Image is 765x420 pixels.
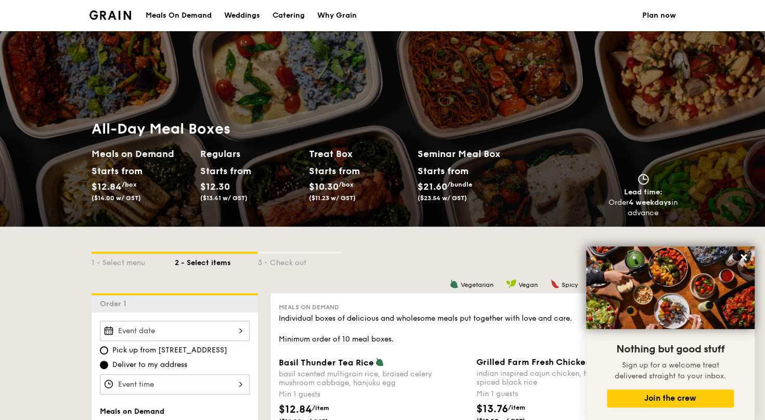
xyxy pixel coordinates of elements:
h2: Seminar Meal Box [418,147,526,161]
span: ($11.23 w/ GST) [309,194,356,202]
span: $13.76 [476,403,508,415]
a: Logotype [89,10,132,20]
span: $21.60 [418,181,447,192]
span: Pick up from [STREET_ADDRESS] [112,345,227,356]
span: Basil Thunder Tea Rice [279,358,374,367]
span: Meals on Demand [100,407,164,416]
span: ($13.41 w/ GST) [200,194,248,202]
span: $12.84 [92,181,122,192]
span: Vegetarian [461,281,494,288]
div: Min 1 guests [279,389,468,400]
input: Deliver to my address [100,361,108,369]
strong: 4 weekdays [629,198,671,207]
div: 1 - Select menu [92,254,175,268]
img: icon-vegetarian.fe4039eb.svg [375,357,384,366]
div: Order in advance [608,198,678,218]
img: Grain [89,10,132,20]
div: basil scented multigrain rice, braised celery mushroom cabbage, hanjuku egg [279,370,468,387]
h2: Meals on Demand [92,147,192,161]
button: Join the crew [607,389,734,408]
span: /item [312,404,329,412]
span: Vegan [518,281,538,288]
span: /box [339,181,354,188]
img: icon-vegetarian.fe4039eb.svg [449,279,459,288]
span: Order 1 [100,299,131,308]
span: $10.30 [309,181,339,192]
span: ($23.54 w/ GST) [418,194,467,202]
img: icon-spicy.37a8142b.svg [550,279,560,288]
span: /box [122,181,137,188]
span: Grilled Farm Fresh Chicken [476,357,591,367]
img: DSC07876-Edit02-Large.jpeg [586,246,755,329]
span: Spicy [562,281,578,288]
div: Starts from [418,163,468,179]
span: Deliver to my address [112,360,187,370]
div: 2 - Select items [175,254,258,268]
img: icon-vegan.f8ff3823.svg [506,279,516,288]
span: ($14.00 w/ GST) [92,194,141,202]
div: indian inspired cajun chicken, housmade pesto, spiced black rice [476,369,666,387]
h2: Regulars [200,147,301,161]
h1: All-Day Meal Boxes [92,120,526,138]
span: Nothing but good stuff [616,343,724,356]
div: Individual boxes of delicious and wholesome meals put together with love and care. Minimum order ... [279,313,666,345]
img: icon-clock.2db775ea.svg [636,174,651,185]
div: Min 1 guests [476,389,666,399]
button: Close [735,249,752,266]
div: Starts from [200,163,247,179]
input: Event time [100,374,250,395]
span: Lead time: [624,188,663,196]
span: Meals on Demand [279,304,339,311]
span: /bundle [447,181,472,188]
span: /item [508,404,525,411]
span: Sign up for a welcome treat delivered straight to your inbox. [615,361,726,380]
div: Starts from [92,163,138,179]
input: Pick up from [STREET_ADDRESS] [100,346,108,355]
h2: Treat Box [309,147,409,161]
input: Event date [100,321,250,341]
div: 3 - Check out [258,254,341,268]
span: $12.84 [279,403,312,416]
div: Starts from [309,163,355,179]
span: $12.30 [200,181,230,192]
